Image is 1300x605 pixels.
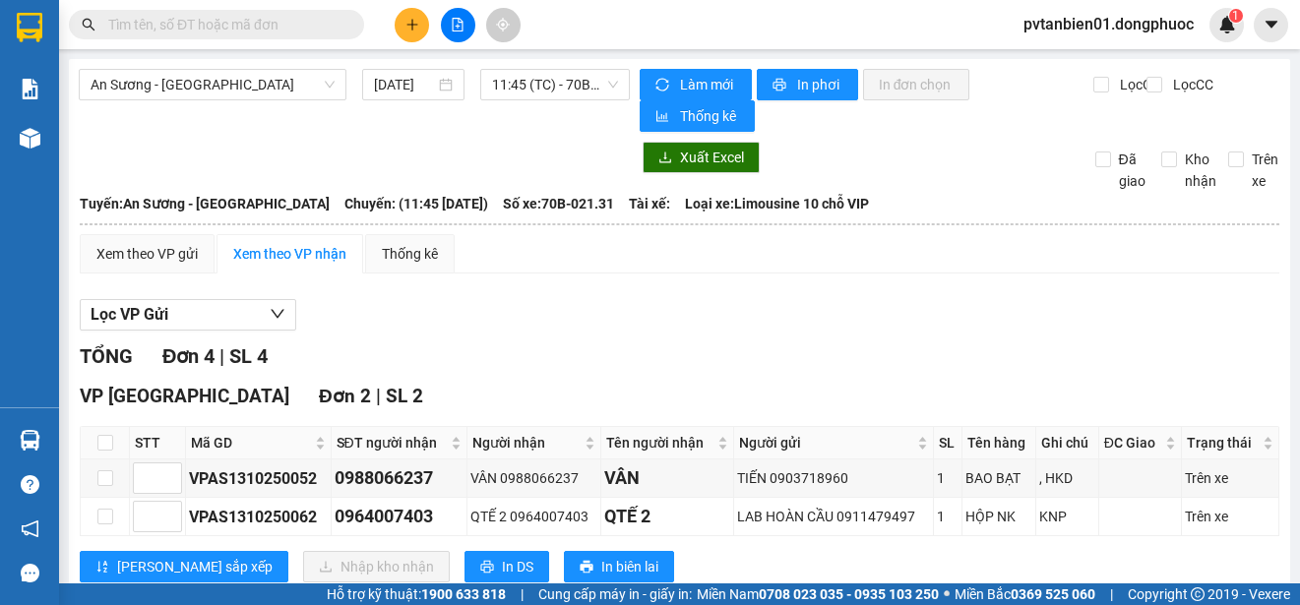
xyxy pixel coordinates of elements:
td: VPAS1310250062 [186,498,332,536]
span: Người gửi [739,432,913,454]
div: TIẾN 0903718960 [737,467,930,489]
span: Lọc CC [1165,74,1216,95]
span: In biên lai [601,556,658,577]
span: Loại xe: Limousine 10 chỗ VIP [685,193,869,214]
span: caret-down [1263,16,1280,33]
span: TỔNG [80,344,133,368]
span: Mã GD [191,432,311,454]
div: 0964007403 [335,503,464,530]
button: downloadNhập kho nhận [303,551,450,582]
div: 0988066237 [335,464,464,492]
strong: 0708 023 035 - 0935 103 250 [759,586,939,602]
input: Tìm tên, số ĐT hoặc mã đơn [108,14,340,35]
span: Đơn 2 [319,385,371,407]
th: STT [130,427,186,459]
div: BAO BẠT [965,467,1032,489]
span: Đã giao [1111,149,1153,192]
span: | [521,583,524,605]
span: An Sương - Tân Biên [91,70,335,99]
img: icon-new-feature [1218,16,1236,33]
span: bar-chart [655,109,672,125]
button: printerIn biên lai [564,551,674,582]
span: | [219,344,224,368]
span: question-circle [21,475,39,494]
td: VÂN [601,459,734,498]
div: Thống kê [382,243,438,265]
span: pvtanbien01.dongphuoc [1008,12,1209,36]
div: Xem theo VP nhận [233,243,346,265]
span: Người nhận [472,432,582,454]
td: 0988066237 [332,459,467,498]
div: VPAS1310250052 [189,466,328,491]
div: Trên xe [1185,506,1275,527]
span: Miền Bắc [955,583,1095,605]
div: Trên xe [1185,467,1275,489]
span: Chuyến: (11:45 [DATE]) [344,193,488,214]
span: sync [655,78,672,93]
span: VP [GEOGRAPHIC_DATA] [80,385,289,407]
input: 13/10/2025 [374,74,435,95]
span: Tài xế: [629,193,670,214]
div: VÂN [604,464,730,492]
span: In phơi [797,74,842,95]
span: In DS [502,556,533,577]
strong: 0369 525 060 [1011,586,1095,602]
button: In đơn chọn [863,69,970,100]
span: sort-ascending [95,560,109,575]
span: Số xe: 70B-021.31 [503,193,614,214]
div: 1 [937,506,959,527]
div: QTẾ 2 [604,503,730,530]
th: Tên hàng [962,427,1036,459]
button: downloadXuất Excel [643,142,760,173]
button: bar-chartThống kê [640,100,755,132]
span: Cung cấp máy in - giấy in: [538,583,692,605]
strong: 1900 633 818 [421,586,506,602]
div: VÂN 0988066237 [470,467,598,489]
img: warehouse-icon [20,128,40,149]
td: VPAS1310250052 [186,459,332,498]
span: Miền Nam [697,583,939,605]
span: download [658,151,672,166]
span: message [21,564,39,582]
div: LAB HOÀN CẦU 0911479497 [737,506,930,527]
span: | [1110,583,1113,605]
span: search [82,18,95,31]
sup: 1 [1229,9,1243,23]
button: syncLàm mới [640,69,752,100]
span: Làm mới [680,74,736,95]
th: SL [934,427,962,459]
div: Xem theo VP gửi [96,243,198,265]
button: printerIn phơi [757,69,858,100]
span: printer [480,560,494,575]
span: Lọc CR [1112,74,1163,95]
td: QTẾ 2 [601,498,734,536]
span: down [270,306,285,322]
button: sort-ascending[PERSON_NAME] sắp xếp [80,551,288,582]
div: QTẾ 2 0964007403 [470,506,598,527]
span: SĐT người nhận [337,432,447,454]
span: Lọc VP Gửi [91,302,168,327]
span: Kho nhận [1177,149,1224,192]
button: caret-down [1254,8,1288,42]
div: HỘP NK [965,506,1032,527]
div: KNP [1039,506,1095,527]
button: aim [486,8,521,42]
img: warehouse-icon [20,430,40,451]
span: printer [580,560,593,575]
span: Hỗ trợ kỹ thuật: [327,583,506,605]
div: , HKD [1039,467,1095,489]
span: aim [496,18,510,31]
th: Ghi chú [1036,427,1099,459]
span: Đơn 4 [162,344,215,368]
button: plus [395,8,429,42]
span: ⚪️ [944,590,950,598]
span: file-add [451,18,464,31]
span: copyright [1191,587,1205,601]
span: ĐC Giao [1104,432,1161,454]
button: Lọc VP Gửi [80,299,296,331]
td: 0964007403 [332,498,467,536]
div: VPAS1310250062 [189,505,328,529]
span: printer [773,78,789,93]
span: | [376,385,381,407]
div: 1 [937,467,959,489]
